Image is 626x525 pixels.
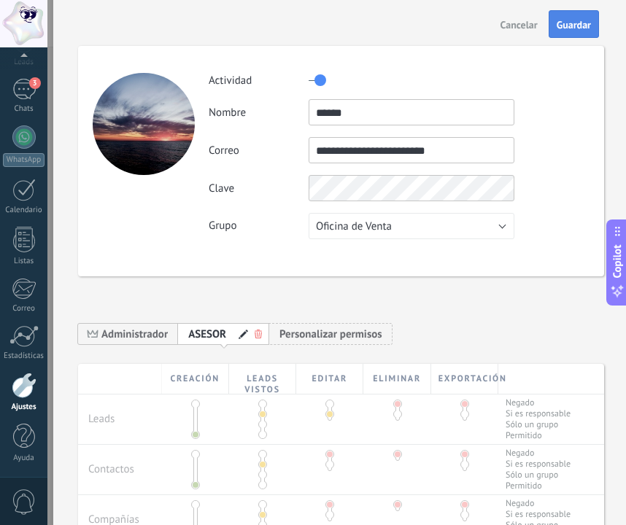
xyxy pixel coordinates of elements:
button: Cancelar [495,12,544,36]
div: Ayuda [3,454,45,463]
div: Ajustes [3,402,45,412]
span: Guardar [557,20,591,30]
label: Nombre [209,106,309,120]
span: ASESOR [188,327,226,341]
span: Administrador [101,327,168,341]
label: Grupo [209,219,309,233]
div: Chats [3,104,45,114]
label: Actividad [209,74,309,87]
button: Guardar [549,10,599,38]
div: ASESOR [178,322,269,345]
div: Calendario [3,206,45,215]
div: WhatsApp [3,153,45,167]
span: 3 [29,77,41,89]
span: Oficina de Venta [316,219,392,233]
span: Add new role [269,322,393,345]
div: Listas [3,257,45,266]
span: Copilot [610,245,625,279]
span: Administrador [78,322,178,345]
label: Correo [209,144,309,157]
div: Estadísticas [3,351,45,361]
label: Clave [209,182,309,195]
span: Personalizar permisos [279,327,382,341]
div: Correo [3,304,45,314]
button: Oficina de Venta [309,213,514,239]
span: Cancelar [501,20,538,30]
